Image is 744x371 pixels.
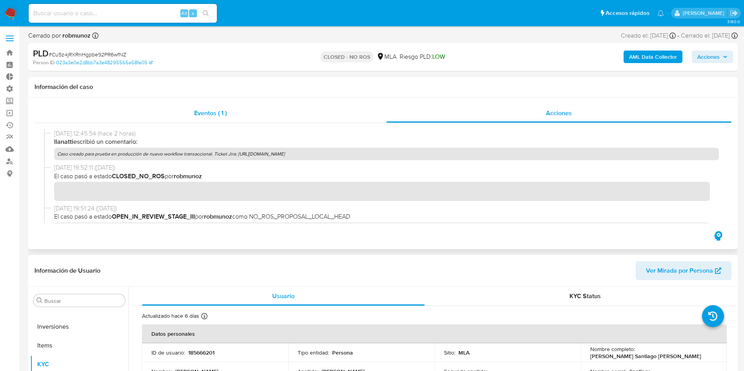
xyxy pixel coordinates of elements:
[142,312,199,320] p: Actualizado hace 6 días
[44,297,122,304] input: Buscar
[35,83,731,91] h1: Información del caso
[657,10,664,16] a: Notificaciones
[188,349,215,356] p: 185666201
[636,261,731,280] button: Ver Mirada por Persona
[61,31,91,40] b: robmunoz
[606,9,649,17] span: Accesos rápidos
[332,349,353,356] p: Persona
[692,51,733,63] button: Acciones
[33,59,55,66] b: Person ID
[681,31,738,40] div: Cerrado el: [DATE]
[33,47,49,60] b: PLD
[730,9,738,17] a: Salir
[30,317,128,336] button: Inversiones
[677,31,679,40] span: -
[646,261,713,280] span: Ver Mirada por Persona
[192,9,194,17] span: s
[151,349,185,356] p: ID de usuario :
[298,349,329,356] p: Tipo entidad :
[683,9,727,17] p: joaquin.santistebe@mercadolibre.com
[30,336,128,355] button: Items
[142,324,727,343] th: Datos personales
[28,31,91,40] span: Cerrado por
[458,349,469,356] p: MLA
[272,291,295,300] span: Usuario
[629,51,677,63] b: AML Data Collector
[198,8,214,19] button: search-icon
[56,59,153,66] a: 023a3e0e2d8bb7a3e48295566a58fa05
[194,109,227,118] span: Eventos ( 1 )
[546,109,572,118] span: Acciones
[624,51,682,63] button: AML Data Collector
[49,51,126,58] span: # Cu5z4jRXRnHgpbe92PR6wfNZ
[444,349,455,356] p: Sitio :
[590,353,701,360] p: [PERSON_NAME] Santiago [PERSON_NAME]
[35,267,100,275] h1: Información de Usuario
[377,52,397,61] div: MLA
[29,8,217,18] input: Buscar usuario o caso...
[621,31,676,40] div: Creado el: [DATE]
[590,346,635,353] p: Nombre completo :
[181,9,187,17] span: Alt
[569,291,601,300] span: KYC Status
[697,51,720,63] span: Acciones
[320,51,373,62] p: CLOSED - NO ROS
[36,297,43,304] button: Buscar
[432,52,445,61] span: LOW
[400,52,445,61] span: Riesgo PLD:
